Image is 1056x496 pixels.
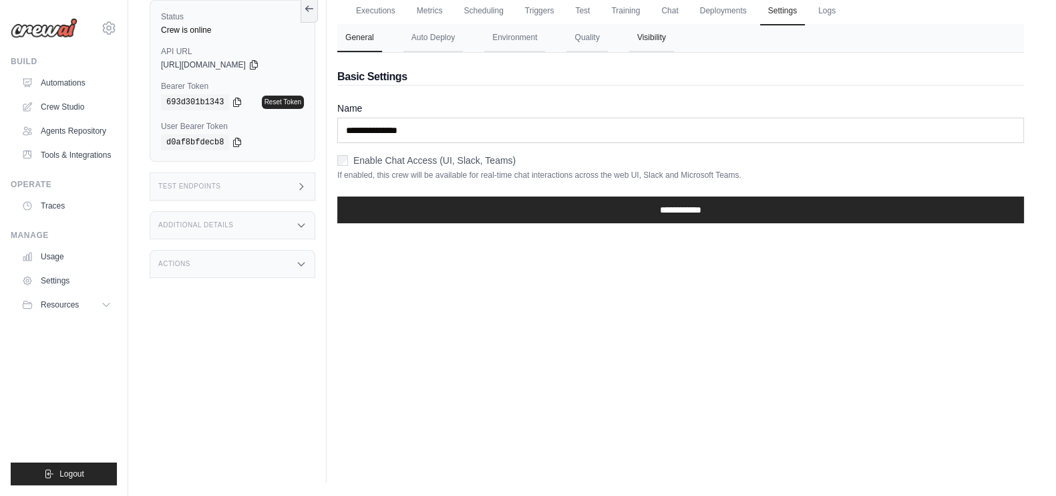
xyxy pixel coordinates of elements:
nav: Tabs [337,24,1024,52]
button: Visibility [629,24,674,52]
div: Build [11,56,117,67]
div: Manage [11,230,117,241]
label: Enable Chat Access (UI, Slack, Teams) [353,154,516,167]
iframe: Chat Widget [989,432,1056,496]
div: Operate [11,179,117,190]
img: Logo [11,18,77,38]
button: Auto Deploy [403,24,463,52]
h2: Basic Settings [337,69,1024,85]
button: Resources [16,294,117,316]
label: API URL [161,46,304,57]
a: Settings [16,270,117,291]
button: General [337,24,382,52]
span: Logout [59,469,84,479]
button: Quality [566,24,607,52]
a: Tools & Integrations [16,144,117,166]
a: Reset Token [262,96,304,109]
h3: Additional Details [158,221,233,229]
h3: Actions [158,260,190,268]
code: d0af8bfdecb8 [161,134,229,150]
h3: Test Endpoints [158,182,221,191]
a: Agents Repository [16,120,117,142]
code: 693d301b1343 [161,94,229,110]
a: Traces [16,195,117,217]
div: Crew is online [161,25,304,35]
a: Crew Studio [16,96,117,118]
label: Name [337,102,1024,115]
label: User Bearer Token [161,121,304,132]
label: Bearer Token [161,81,304,92]
p: If enabled, this crew will be available for real-time chat interactions across the web UI, Slack ... [337,170,1024,180]
span: Resources [41,299,79,310]
span: [URL][DOMAIN_NAME] [161,59,246,70]
button: Environment [484,24,545,52]
a: Usage [16,246,117,267]
label: Status [161,11,304,22]
a: Automations [16,72,117,94]
button: Logout [11,463,117,485]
